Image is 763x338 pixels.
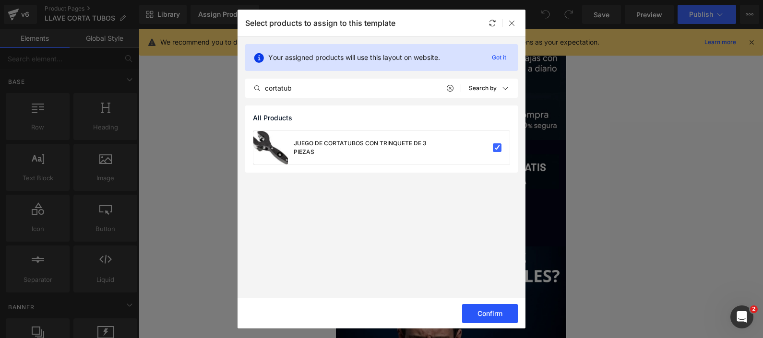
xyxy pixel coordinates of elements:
[246,82,461,94] input: Search products
[268,52,440,63] p: Your assigned products will use this layout on website.
[294,139,438,156] div: JUEGO DE CORTATUBOS CON TRINQUETE DE 3 PIEZAS
[253,131,288,164] a: product-img
[469,85,497,92] p: Search by
[462,304,518,323] button: Confirm
[253,114,292,122] span: All Products
[750,305,758,313] span: 2
[730,305,753,328] iframe: Intercom live chat
[245,18,395,28] p: Select products to assign to this template
[488,52,510,63] p: Got it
